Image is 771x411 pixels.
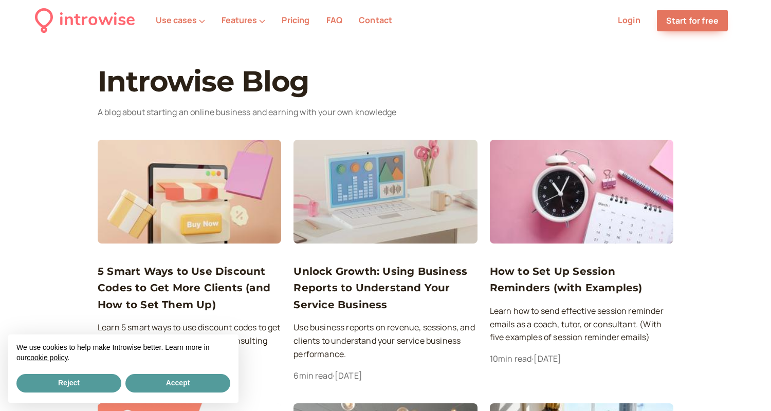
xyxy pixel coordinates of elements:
[222,15,265,25] button: Features
[282,14,309,26] a: Pricing
[490,140,673,244] img: Towfiqu Barbhuiya on Unsplash
[98,321,281,361] p: Learn 5 smart ways to use discount codes to get more clients for your coaching or consulting busi...
[125,374,230,393] button: Accept
[490,353,532,364] span: 10 min read
[335,370,362,381] time: [DATE]
[326,14,342,26] a: FAQ
[8,334,238,372] div: We use cookies to help make Introwise better. Learn more in our .
[333,370,335,381] span: ·
[35,6,135,34] a: introwise
[98,263,281,313] a: 5 Smart Ways to Use Discount Codes to Get More Clients (and How to Set Them Up)
[359,14,392,26] a: Contact
[98,106,673,119] p: A blog about starting an online business and earning with your own knowledge
[490,305,673,345] p: Learn how to send effective session reminder emails as a coach, tutor, or consultant. (With five ...
[534,353,561,364] time: [DATE]
[657,10,728,31] a: Start for free
[293,140,477,244] img: 361e62e9c9e9c61fbd3befb78480afd0864eedbe-4000x2707.jpg
[293,321,477,361] p: Use business reports on revenue, sessions, and clients to understand your service business perfor...
[293,370,332,381] span: 6 min read
[531,353,534,364] span: ·
[293,263,477,313] a: Unlock Growth: Using Business Reports to Understand Your Service Business
[98,66,673,98] h1: Introwise Blog
[16,374,121,393] button: Reject
[59,6,135,34] div: introwise
[156,15,205,25] button: Use cases
[618,14,640,26] a: Login
[98,140,281,244] img: 8c6ce4c5100606c51d582d73bc71a90c0c031830-4500x3000.jpg
[490,263,673,296] a: How to Set Up Session Reminders (with Examples)
[27,353,67,362] a: cookie policy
